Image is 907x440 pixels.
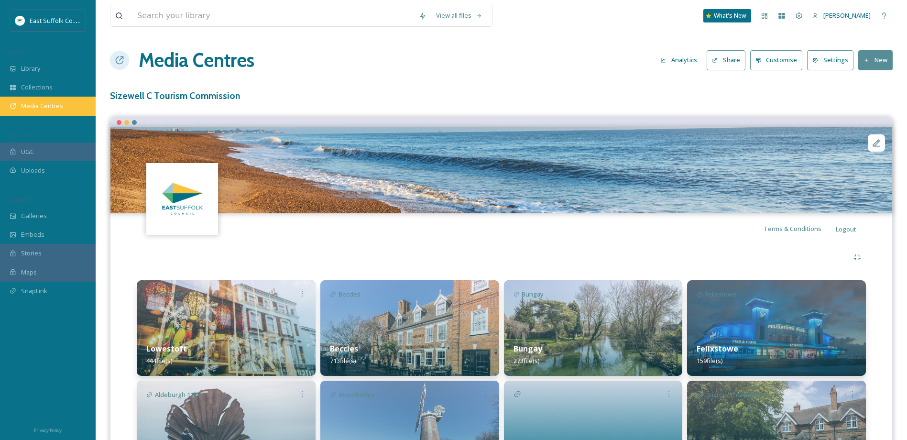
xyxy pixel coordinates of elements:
[146,343,187,354] strong: Lowestoft
[807,50,853,70] button: Settings
[21,249,42,258] span: Stories
[705,290,736,299] span: Felixstowe
[146,356,172,365] span: 444 file(s)
[320,280,499,376] img: 81275078-0dfa-4228-bd78-b0abf9d440e9.jpg
[34,424,62,435] a: Privacy Policy
[808,6,875,25] a: [PERSON_NAME]
[330,343,358,354] strong: Beccles
[30,16,86,25] span: East Suffolk Council
[21,64,40,73] span: Library
[155,290,185,299] span: Lowestoft
[21,166,45,175] span: Uploads
[514,356,539,365] span: 273 file(s)
[10,197,32,204] span: WIDGETS
[148,164,217,233] img: ddd00b8e-fed8-4ace-b05d-a63b8df0f5dd.jpg
[21,211,47,220] span: Galleries
[132,5,414,26] input: Search your library
[504,280,683,376] img: b9e98741-257d-43d5-aa07-d79386bcbbd1.jpg
[10,132,30,140] span: COLLECT
[764,224,821,233] span: Terms & Conditions
[21,101,63,110] span: Media Centres
[656,51,702,69] button: Analytics
[703,9,751,22] a: What's New
[110,127,892,213] img: Aldeburgh_JamesCrisp_112024 (88).jpg
[15,16,25,25] img: ESC%20Logo.png
[764,223,836,234] a: Terms & Conditions
[858,50,893,70] button: New
[656,51,707,69] a: Analytics
[110,89,893,103] h3: Sizewell C Tourism Commission
[522,290,544,299] span: Bungay
[750,50,808,70] a: Customise
[34,427,62,433] span: Privacy Policy
[750,50,803,70] button: Customise
[697,343,738,354] strong: Felixstowe
[823,11,871,20] span: [PERSON_NAME]
[707,50,745,70] button: Share
[139,46,254,75] a: Media Centres
[687,280,866,376] img: d60be6c5-c2b6-4af7-84a1-54f0f8b4959c.jpg
[21,83,53,92] span: Collections
[514,343,542,354] strong: Bungay
[697,356,722,365] span: 159 file(s)
[137,280,316,376] img: 5947c375-226e-44fa-9359-79edc05d7d27.jpg
[339,290,361,299] span: Beccles
[21,286,47,296] span: SnapLink
[431,6,487,25] a: View all files
[21,230,44,239] span: Embeds
[21,268,37,277] span: Maps
[339,390,375,399] span: Woodbridge
[807,50,858,70] a: Settings
[330,356,356,365] span: 713 file(s)
[705,390,765,399] span: Leiston/Thorpeness
[155,390,200,399] span: Aldeburgh 1124
[836,225,856,233] span: Logout
[10,49,26,56] span: MEDIA
[21,147,34,156] span: UGC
